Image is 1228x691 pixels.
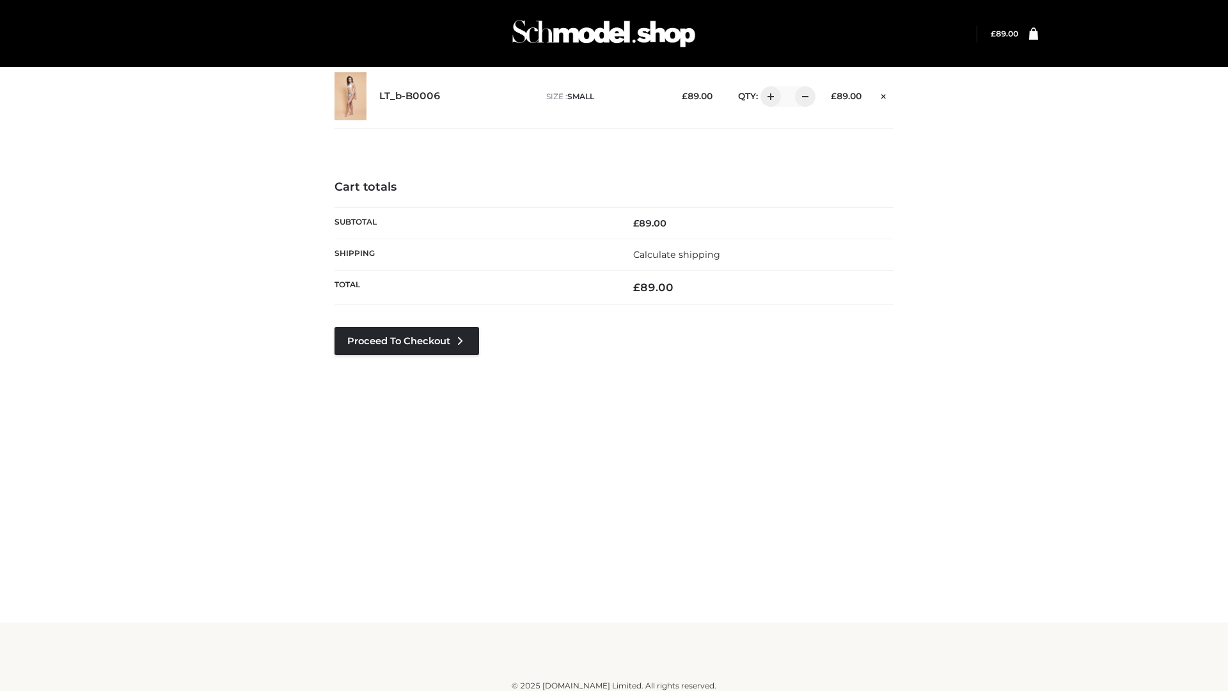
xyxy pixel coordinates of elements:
a: LT_b-B0006 [379,90,441,102]
bdi: 89.00 [633,281,673,294]
span: £ [991,29,996,38]
span: £ [682,91,688,101]
a: £89.00 [991,29,1018,38]
img: LT_b-B0006 - SMALL [335,72,366,120]
a: Remove this item [874,86,893,103]
span: SMALL [567,91,594,101]
img: Schmodel Admin 964 [508,8,700,59]
bdi: 89.00 [831,91,862,101]
a: Calculate shipping [633,249,720,260]
span: £ [633,281,640,294]
h4: Cart totals [335,180,893,195]
a: Proceed to Checkout [335,327,479,355]
div: QTY: [725,86,811,107]
span: £ [633,218,639,229]
bdi: 89.00 [991,29,1018,38]
bdi: 89.00 [633,218,666,229]
p: size : [546,91,662,102]
span: £ [831,91,837,101]
th: Shipping [335,239,614,270]
th: Subtotal [335,207,614,239]
th: Total [335,271,614,305]
bdi: 89.00 [682,91,712,101]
